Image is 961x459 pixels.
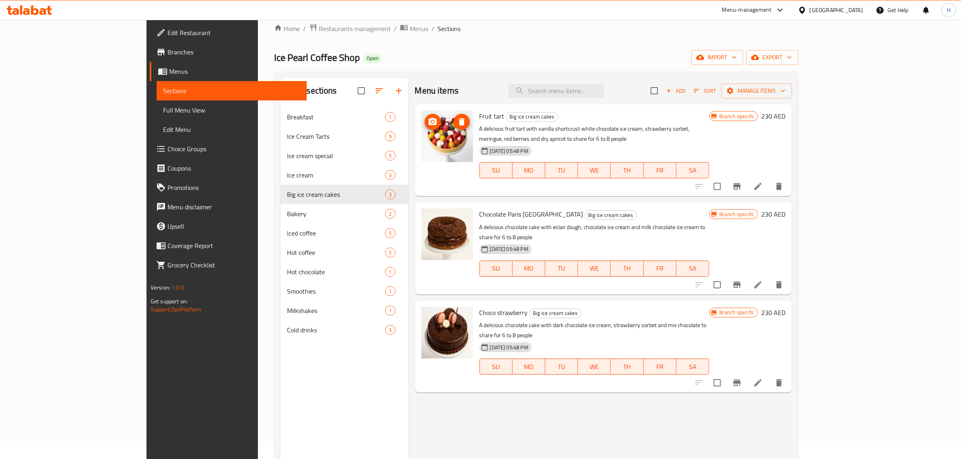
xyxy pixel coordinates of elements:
[614,361,640,373] span: TH
[157,81,307,100] a: Sections
[385,171,395,179] span: 3
[513,162,545,178] button: MO
[385,170,395,180] div: items
[479,359,513,375] button: SU
[438,24,461,33] span: Sections
[287,325,385,335] span: Cold drinks
[281,104,408,343] nav: Menu sections
[163,105,301,115] span: Full Menu View
[581,361,607,373] span: WE
[487,344,532,351] span: [DATE] 05:48 PM
[549,361,575,373] span: TU
[516,361,542,373] span: MO
[676,162,709,178] button: SA
[663,85,689,97] span: Add item
[410,24,428,33] span: Menus
[421,209,473,260] img: Chocolate Paris Brest
[385,267,395,277] div: items
[516,263,542,274] span: MO
[947,6,951,15] span: H
[319,24,391,33] span: Restaurants management
[150,236,307,255] a: Coverage Report
[385,209,395,219] div: items
[415,85,459,97] h2: Menu items
[728,86,785,96] span: Manage items
[479,162,513,178] button: SU
[509,84,604,98] input: search
[716,211,758,218] span: Branch specific
[281,204,408,223] div: Bakery2
[385,229,395,237] span: 5
[753,52,792,63] span: export
[716,113,758,120] span: Branch specific
[698,52,737,63] span: import
[274,23,799,34] nav: breadcrumb
[353,82,370,99] span: Select all sections
[545,359,578,375] button: TU
[578,261,611,277] button: WE
[513,261,545,277] button: MO
[150,62,307,81] a: Menus
[281,165,408,185] div: Ice cream3
[479,261,513,277] button: SU
[483,165,509,176] span: SU
[287,286,385,296] span: Smoothies
[479,208,583,220] span: Chocolate Paris [GEOGRAPHIC_DATA]
[680,263,706,274] span: SA
[385,249,395,257] span: 5
[157,100,307,120] a: Full Menu View
[614,165,640,176] span: TH
[727,373,747,392] button: Branch-specific-item
[549,263,575,274] span: TU
[479,222,709,242] p: A delicious chocolate cake with eclair dough, chocolate ice cream and milk chocolate ice cream to...
[281,282,408,301] div: Smoothies1
[421,307,473,359] img: Choco strawberry
[167,221,301,231] span: Upsell
[611,261,643,277] button: TH
[287,248,385,257] span: Hot coffee
[167,47,301,57] span: Branches
[163,86,301,96] span: Sections
[385,152,395,160] span: 5
[727,177,747,196] button: Branch-specific-item
[709,178,726,195] span: Select to update
[281,107,408,127] div: Breakfast1
[167,144,301,154] span: Choice Groups
[281,146,408,165] div: Ice cream special5
[761,111,785,122] h6: 230 AED
[691,50,743,65] button: import
[281,185,408,204] div: Big ice cream cakes3
[287,131,385,141] span: Ice Cream Tarts
[385,113,395,121] span: 1
[530,309,582,318] div: Big ice cream cakes
[151,304,202,315] a: Support.OpsPlatform
[506,112,558,122] div: Big ice cream cakes
[287,228,385,238] span: Iced coffee
[385,326,395,334] span: 3
[646,82,663,99] span: Select section
[150,139,307,159] a: Choice Groups
[167,202,301,212] span: Menu disclaimer
[431,24,434,33] li: /
[530,309,581,318] span: Big ice cream cakes
[614,263,640,274] span: TH
[721,83,792,98] button: Manage items
[287,209,385,219] span: Bakery
[150,178,307,197] a: Promotions
[309,23,391,34] a: Restaurants management
[385,210,395,218] span: 2
[385,191,395,198] span: 3
[513,359,545,375] button: MO
[394,24,397,33] li: /
[810,6,863,15] div: [GEOGRAPHIC_DATA]
[578,162,611,178] button: WE
[150,23,307,42] a: Edit Restaurant
[151,282,170,293] span: Version:
[287,306,385,315] span: Milkshakes
[287,267,385,277] span: Hot chocolate
[769,373,789,392] button: delete
[287,190,385,199] span: Big ice cream cakes
[281,301,408,320] div: Milkshakes1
